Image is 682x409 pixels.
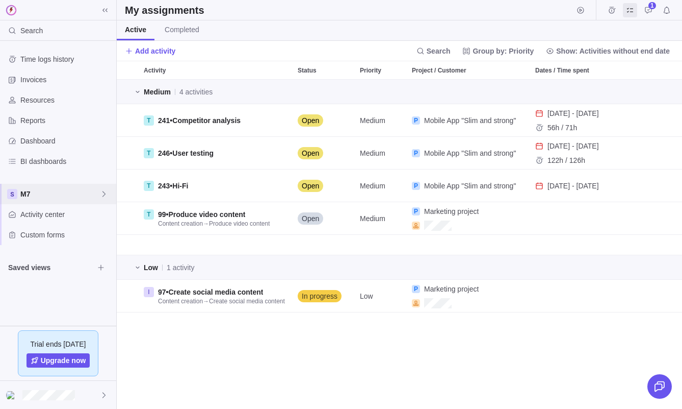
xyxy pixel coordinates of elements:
[302,115,319,126] span: Open
[158,287,263,297] span: •
[424,116,516,125] span: Mobile App "Slim and strong"
[547,181,599,191] span: 24 Feb - 28 Mar
[31,339,86,349] span: Trial ends [DATE]
[158,210,166,219] span: 99
[412,44,455,58] span: Search
[294,104,356,137] div: Status
[573,3,588,17] span: Start timer
[125,25,146,35] span: Active
[158,148,214,158] span: •
[356,137,408,169] div: Medium
[94,260,108,275] span: Browse views
[41,355,86,366] span: Upgrade now
[144,87,171,97] span: Medium
[360,291,373,301] span: Low
[356,104,408,136] div: Medium
[535,65,589,76] span: Dates / Time spent
[531,61,644,79] div: Dates / Time spent
[158,297,285,305] span: →
[556,46,670,56] span: Show: Activities without end date
[660,8,674,16] a: Notifications
[660,3,674,17] span: Notifications
[547,108,599,118] span: 16 Dec - 27 Dec, 2024
[547,155,585,165] span: Time spent: 122h. Time left: 4h
[20,95,112,105] span: Resources
[294,235,356,255] div: Status
[158,298,203,305] span: Content creation
[605,3,619,17] span: Time logs
[424,115,516,126] a: Mobile App "Slim and strong"
[641,8,655,16] a: Approval requests
[20,156,112,166] span: BI dashboards
[6,391,18,399] img: Show
[156,20,207,40] a: Completed
[20,209,112,220] span: Activity center
[158,220,203,227] span: Content creation
[356,202,408,235] div: Priority
[167,262,194,273] span: 1 activity
[531,202,644,235] div: Dates / Time spent
[158,288,166,296] span: 97
[144,181,154,191] div: T
[412,149,420,157] div: P
[302,213,319,224] span: Open
[412,116,420,125] div: P
[424,182,516,190] span: Mobile App "Slim and strong"
[20,136,112,146] span: Dashboard
[140,280,294,312] div: Activity
[531,137,644,170] div: Dates / Time spent
[140,61,294,79] div: Activity
[360,213,385,224] span: Medium
[547,141,599,151] span: 10 Feb - 21 Feb
[531,235,644,255] div: Dates / Time spent
[158,116,170,125] span: 241
[294,61,356,79] div: Status
[158,220,270,228] span: →
[360,115,385,126] span: Medium
[165,25,199,35] span: Completed
[356,61,408,79] div: Priority
[179,87,213,97] span: 4 activities
[158,115,241,126] span: •
[424,149,516,157] span: Mobile App "Slim and strong"
[294,202,356,235] div: Status
[4,3,18,17] img: logo
[424,207,479,215] span: Marketing project
[356,235,408,255] div: Priority
[144,209,154,220] div: T
[117,80,682,409] div: grid
[209,220,270,227] span: Produce video content
[424,285,479,293] span: Marketing project
[27,353,90,368] a: Upgrade now
[144,148,154,158] div: T
[356,170,408,202] div: Priority
[408,235,531,255] div: Project / Customer
[294,280,356,312] div: Status
[20,230,112,240] span: Custom forms
[531,170,644,202] div: Dates / Time spent
[360,181,385,191] span: Medium
[140,170,294,202] div: Activity
[623,8,637,16] a: My assignments
[298,65,317,76] span: Status
[412,182,420,190] div: P
[168,210,245,219] span: Produce video content
[172,182,188,190] span: Hi-Fi
[408,202,531,235] div: Project / Customer
[412,207,420,215] div: P
[623,3,637,17] span: My assignments
[140,235,294,255] div: Activity
[547,123,577,133] span: Time spent: 56h. Time left: 15h
[356,104,408,137] div: Priority
[209,298,285,305] span: Create social media content
[140,104,294,137] div: Activity
[356,137,408,170] div: Priority
[408,104,531,137] div: Project / Customer
[542,44,674,58] span: Show: Activities without end date
[158,149,170,157] span: 246
[356,202,408,234] div: Medium
[408,280,531,312] div: Project / Customer
[144,262,158,273] span: Low
[140,202,294,235] div: Activity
